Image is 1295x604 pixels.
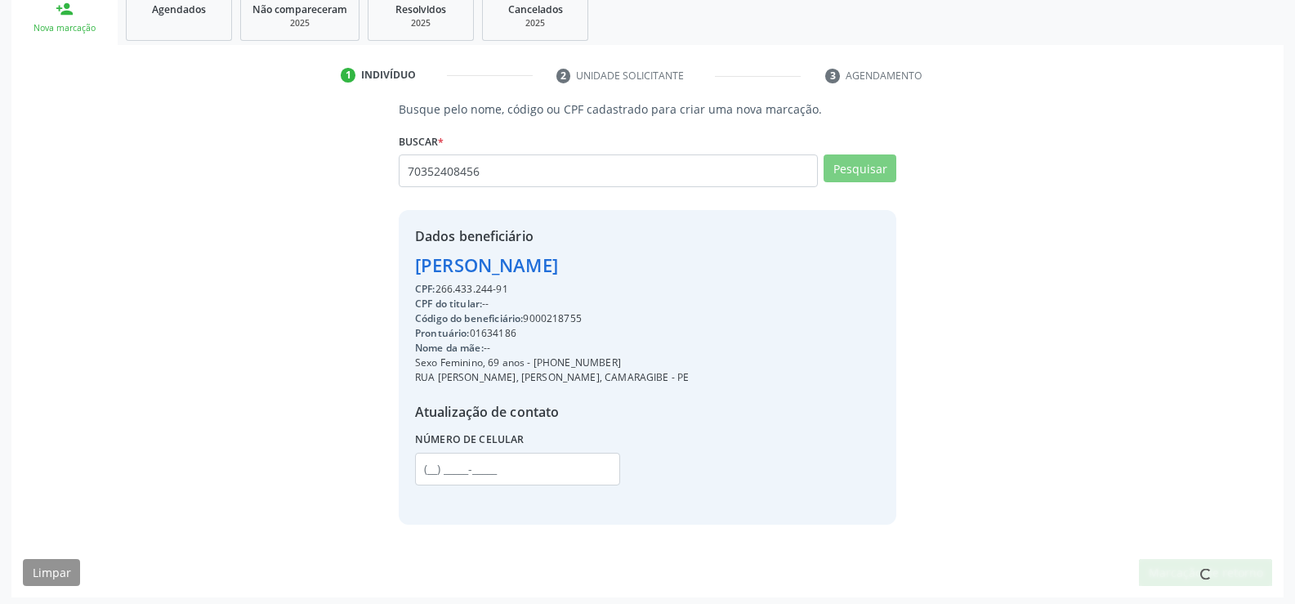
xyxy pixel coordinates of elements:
[415,282,689,297] div: 266.433.244-91
[415,326,470,340] span: Prontuário:
[415,427,525,453] label: Número de celular
[415,311,689,326] div: 9000218755
[415,297,482,311] span: CPF do titular:
[415,356,689,370] div: Sexo Feminino, 69 anos - [PHONE_NUMBER]
[824,154,896,182] button: Pesquisar
[415,282,435,296] span: CPF:
[252,2,347,16] span: Não compareceram
[415,402,689,422] div: Atualização de contato
[415,297,689,311] div: --
[23,22,106,34] div: Nova marcação
[415,226,689,246] div: Dados beneficiário
[341,68,355,83] div: 1
[415,453,621,485] input: (__) _____-_____
[23,559,80,587] button: Limpar
[395,2,446,16] span: Resolvidos
[415,341,484,355] span: Nome da mãe:
[380,17,462,29] div: 2025
[252,17,347,29] div: 2025
[415,370,689,385] div: RUA [PERSON_NAME], [PERSON_NAME], CAMARAGIBE - PE
[415,326,689,341] div: 01634186
[152,2,206,16] span: Agendados
[415,341,689,356] div: --
[399,154,818,187] input: Busque por nome, código ou CPF
[494,17,576,29] div: 2025
[415,311,523,325] span: Código do beneficiário:
[361,68,416,83] div: Indivíduo
[508,2,563,16] span: Cancelados
[399,129,444,154] label: Buscar
[415,252,689,279] div: [PERSON_NAME]
[399,101,896,118] p: Busque pelo nome, código ou CPF cadastrado para criar uma nova marcação.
